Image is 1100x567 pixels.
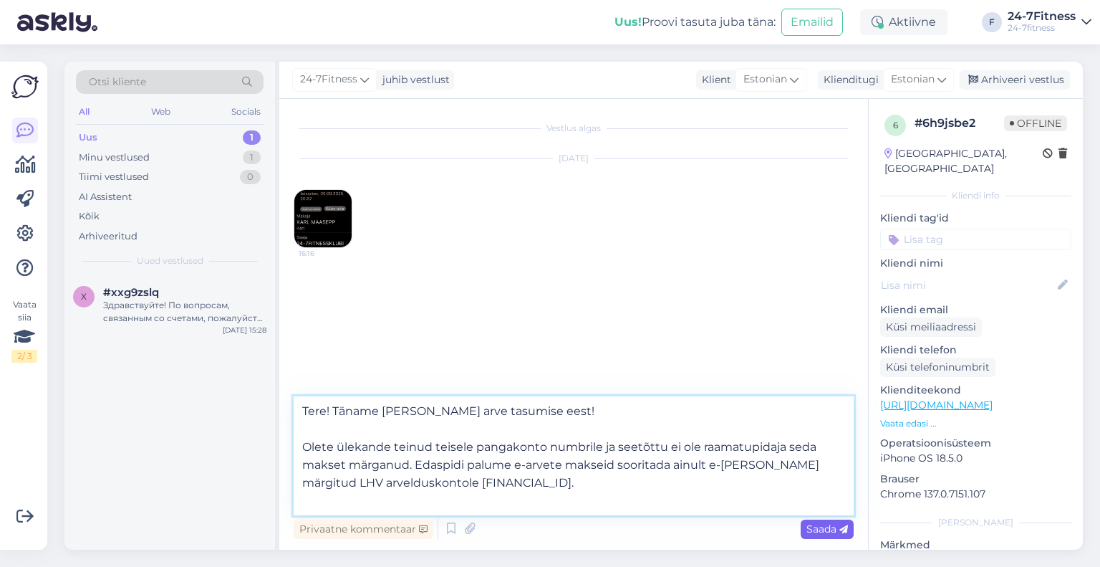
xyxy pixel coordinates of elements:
div: Здравствуйте! По вопросам, связанным со счетами, пожалуйста, свяжитесь с нами по электронной почт... [103,299,266,325]
p: Kliendi nimi [880,256,1071,271]
div: Kõik [79,209,100,224]
button: Emailid [781,9,843,36]
div: Proovi tasuta juba täna: [614,14,776,31]
span: Saada [806,523,848,535]
span: Uued vestlused [137,254,203,267]
p: Chrome 137.0.7151.107 [880,487,1071,502]
div: Vestlus algas [294,122,854,135]
a: [URL][DOMAIN_NAME] [880,399,993,411]
img: Askly Logo [11,73,39,100]
div: Tiimi vestlused [79,170,149,184]
div: 24-7Fitness [1008,11,1076,22]
p: Brauser [880,472,1071,487]
span: 16:16 [299,248,352,259]
div: [DATE] [294,152,854,165]
div: Klient [696,72,731,87]
a: 24-7Fitness24-7fitness [1008,11,1091,34]
b: Uus! [614,15,642,29]
div: Arhiveeri vestlus [960,70,1070,90]
div: [GEOGRAPHIC_DATA], [GEOGRAPHIC_DATA] [884,146,1043,176]
div: # 6h9jsbe2 [915,115,1004,132]
div: juhib vestlust [377,72,450,87]
div: 2 / 3 [11,350,37,363]
input: Lisa tag [880,229,1071,250]
div: Web [148,103,173,121]
div: Minu vestlused [79,151,150,165]
span: x [81,291,87,302]
span: Otsi kliente [89,75,146,90]
p: Operatsioonisüsteem [880,436,1071,451]
span: Estonian [891,72,935,87]
textarea: Tere! Täname [PERSON_NAME] arve tasumise eest! Olete ülekande teinud teisele pangakonto numbrile ... [294,396,854,515]
span: Estonian [743,72,787,87]
div: 1 [243,151,261,165]
div: Küsi meiliaadressi [880,318,982,337]
div: Kliendi info [880,189,1071,202]
span: Offline [1004,115,1067,131]
p: Märkmed [880,538,1071,553]
div: 24-7fitness [1008,22,1076,34]
p: Klienditeekond [880,383,1071,398]
div: 1 [243,130,261,145]
div: AI Assistent [79,190,132,204]
img: Attachment [294,190,352,247]
span: 6 [893,120,898,130]
div: Privaatne kommentaar [294,520,433,539]
span: 24-7Fitness [300,72,357,87]
div: [PERSON_NAME] [880,516,1071,529]
div: Aktiivne [860,9,947,35]
div: Uus [79,130,97,145]
div: Vaata siia [11,298,37,363]
p: Kliendi tag'id [880,211,1071,226]
div: [DATE] 15:28 [223,325,266,335]
div: All [76,103,92,121]
input: Lisa nimi [881,277,1055,293]
div: 0 [240,170,261,184]
div: Arhiveeritud [79,229,137,244]
div: Küsi telefoninumbrit [880,358,995,377]
p: Kliendi telefon [880,343,1071,358]
span: #xxg9zslq [103,286,159,299]
p: Vaata edasi ... [880,417,1071,430]
div: F [982,12,1002,32]
div: Klienditugi [818,72,879,87]
div: Socials [228,103,264,121]
p: Kliendi email [880,302,1071,318]
p: iPhone OS 18.5.0 [880,451,1071,466]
